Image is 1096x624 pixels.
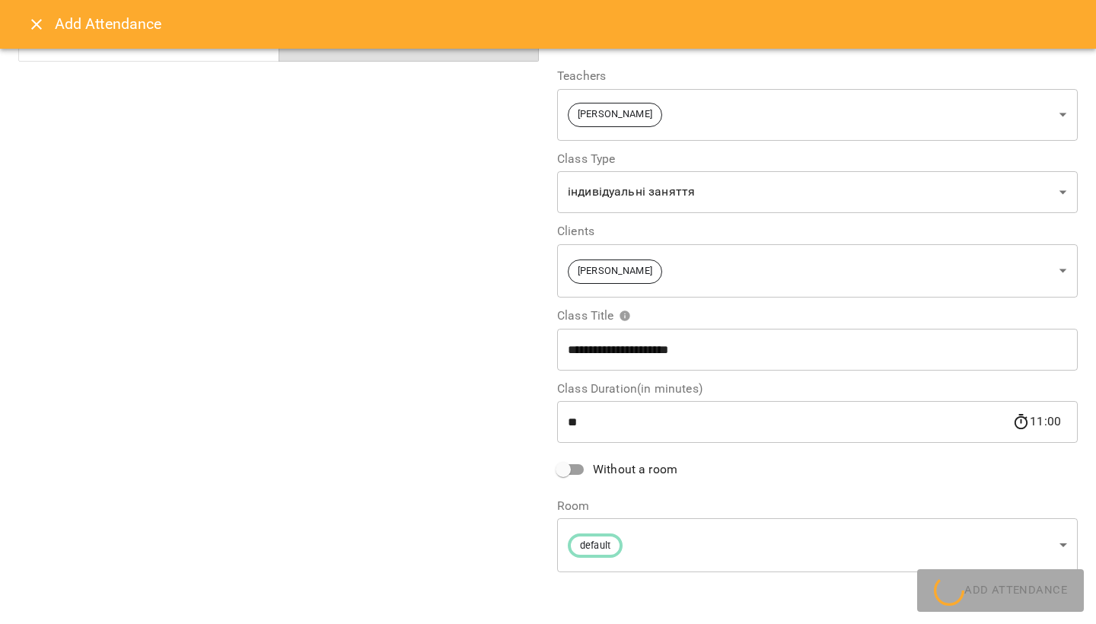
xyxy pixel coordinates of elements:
span: Without a room [593,460,677,479]
div: default [557,518,1078,572]
label: Class Type [557,153,1078,165]
button: Close [18,6,55,43]
label: Class Duration(in minutes) [557,383,1078,395]
div: індивідуальні заняття [557,171,1078,214]
label: Room [557,500,1078,512]
label: Teachers [557,70,1078,82]
label: Clients [557,225,1078,237]
span: [PERSON_NAME] [569,107,661,122]
span: Class Title [557,310,631,322]
svg: Please specify class title or select clients [619,310,631,322]
span: [PERSON_NAME] [569,264,661,279]
h6: Add Attendance [55,12,1078,36]
span: default [571,539,620,553]
div: [PERSON_NAME] [557,88,1078,141]
div: [PERSON_NAME] [557,244,1078,298]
